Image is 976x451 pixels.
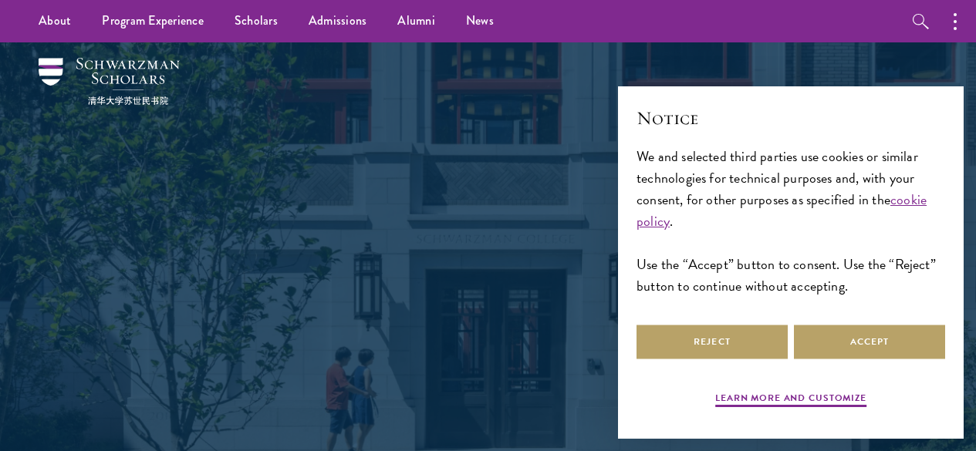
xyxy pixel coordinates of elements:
img: Schwarzman Scholars [39,58,180,105]
button: Reject [637,325,788,359]
a: cookie policy [637,189,927,231]
div: We and selected third parties use cookies or similar technologies for technical purposes and, wit... [637,146,945,298]
button: Accept [794,325,945,359]
button: Learn more and customize [715,391,866,409]
h2: Notice [637,105,945,131]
